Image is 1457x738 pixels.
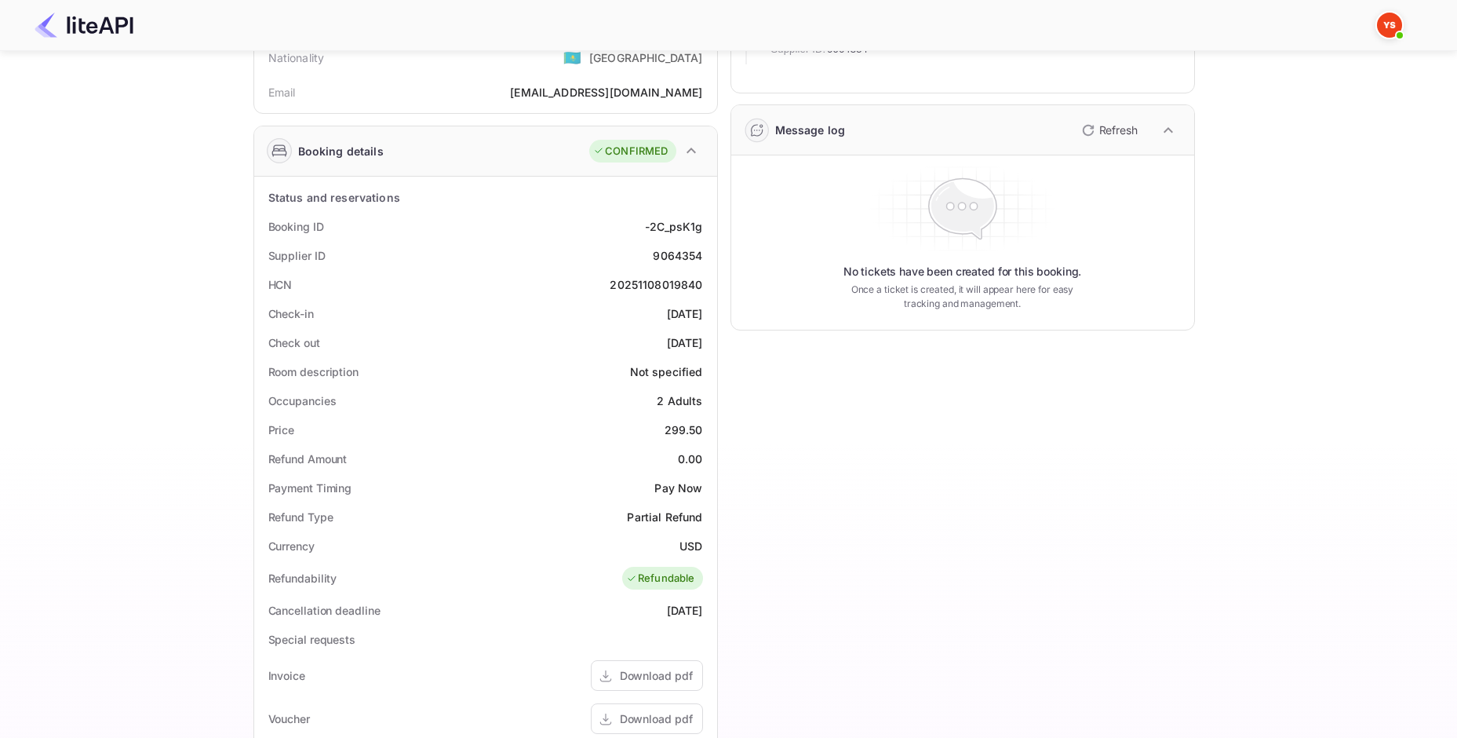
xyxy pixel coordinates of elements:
img: LiteAPI Logo [35,13,133,38]
div: 2 Adults [657,393,702,409]
div: Nationality [268,49,325,66]
div: Not specified [630,364,703,380]
div: Room description [268,364,359,380]
button: Refresh [1073,118,1144,143]
div: Refund Amount [268,451,348,467]
div: Invoice [268,667,305,684]
div: 299.50 [665,422,703,438]
p: Refresh [1099,122,1138,138]
div: Voucher [268,711,310,727]
div: 20251108019840 [610,276,702,293]
div: CONFIRMED [593,144,668,159]
div: Email [268,84,296,100]
div: Currency [268,538,315,554]
div: Cancellation deadline [268,602,381,619]
div: Special requests [268,631,355,648]
div: Price [268,422,295,438]
div: Supplier ID [268,247,326,264]
div: Occupancies [268,393,337,409]
span: United States [563,43,581,71]
div: Partial Refund [627,509,702,525]
div: -2C_psK1g [645,218,702,235]
div: [GEOGRAPHIC_DATA] [589,49,703,66]
div: Refund Type [268,509,333,525]
div: Pay Now [654,480,702,496]
div: HCN [268,276,293,293]
div: [EMAIL_ADDRESS][DOMAIN_NAME] [510,84,702,100]
div: Check-in [268,305,314,322]
div: Download pdf [620,711,693,727]
div: Status and reservations [268,189,400,206]
div: [DATE] [667,602,703,619]
div: 9064354 [653,247,702,264]
div: Payment Timing [268,480,352,496]
div: Refundability [268,570,337,586]
div: Booking details [298,143,384,159]
div: 0.00 [678,451,703,467]
p: No tickets have been created for this booking. [843,264,1082,279]
div: Booking ID [268,218,324,235]
div: Download pdf [620,667,693,684]
div: Refundable [626,571,695,586]
p: Once a ticket is created, it will appear here for easy tracking and management. [839,283,1087,311]
div: [DATE] [667,305,703,322]
img: Yandex Support [1377,13,1402,38]
div: USD [679,538,702,554]
div: Message log [775,122,846,138]
div: [DATE] [667,334,703,351]
div: Check out [268,334,320,351]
